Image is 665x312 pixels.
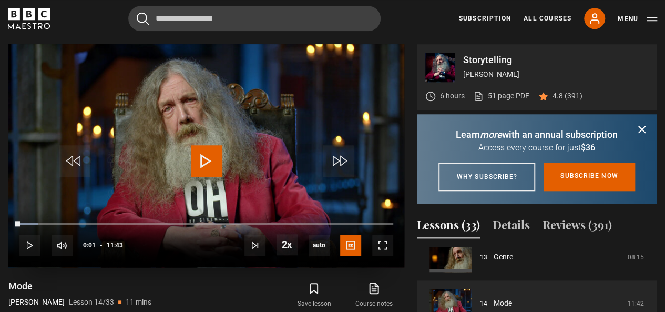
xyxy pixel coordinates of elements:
h1: Mode [8,280,151,293]
p: 6 hours [440,90,465,102]
button: Submit the search query [137,12,149,25]
video-js: Video Player [8,44,404,267]
a: Mode [494,298,512,309]
input: Search [128,6,381,31]
a: Genre [494,251,513,263]
button: Mute [52,235,73,256]
p: [PERSON_NAME] [463,69,648,80]
button: Play [19,235,40,256]
a: Course notes [344,280,404,310]
span: 11:43 [107,236,123,255]
p: Learn with an annual subscription [429,127,644,142]
button: Playback Rate [277,234,298,255]
p: [PERSON_NAME] [8,297,65,308]
p: Storytelling [463,55,648,65]
p: 4.8 (391) [553,90,582,102]
button: Details [493,216,530,238]
svg: BBC Maestro [8,8,50,29]
a: Subscribe now [544,163,635,191]
span: auto [309,235,330,256]
a: Why subscribe? [438,163,535,191]
span: $36 [581,143,595,153]
span: 0:01 [83,236,96,255]
button: Lessons (33) [417,216,480,238]
button: Next Lesson [244,235,265,256]
p: Access every course for just [429,142,644,154]
p: Lesson 14/33 [69,297,114,308]
a: 51 page PDF [473,90,529,102]
a: All Courses [524,14,571,23]
button: Reviews (391) [543,216,612,238]
button: Captions [340,235,361,256]
button: Toggle navigation [618,14,657,24]
p: 11 mins [126,297,151,308]
i: more [480,129,502,140]
span: - [100,241,103,249]
button: Save lesson [284,280,344,310]
button: Fullscreen [372,235,393,256]
a: Subscription [459,14,511,23]
div: Progress Bar [19,223,393,225]
div: Current quality: 1080p [309,235,330,256]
